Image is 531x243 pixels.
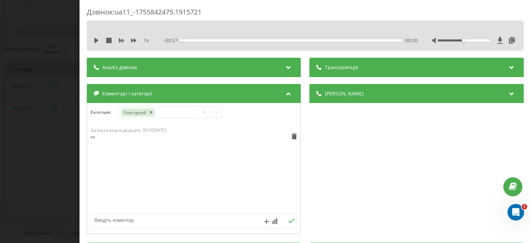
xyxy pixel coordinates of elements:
[143,128,166,133] div: 09:05[DATE]
[87,7,524,21] div: Дзвінок : ua11_-1755842475.1915721
[121,109,148,116] div: Повторний
[325,90,364,97] span: [PERSON_NAME]
[462,39,465,42] div: Accessibility label
[180,39,183,42] div: Accessibility label
[91,127,141,133] span: Загальна вхідна двадцять
[522,204,527,209] span: 1
[102,64,137,71] span: Аналіз дзвінка
[148,109,155,116] div: Remove Повторний
[91,110,118,115] h4: Категорія :
[164,37,181,44] span: - 00:57
[102,90,152,97] span: Коментарі і категорії
[91,134,151,140] div: ск
[143,37,149,44] span: 1 x
[325,64,358,71] span: Транскрипція
[507,204,524,221] iframe: Intercom live chat
[405,37,418,44] span: 00:00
